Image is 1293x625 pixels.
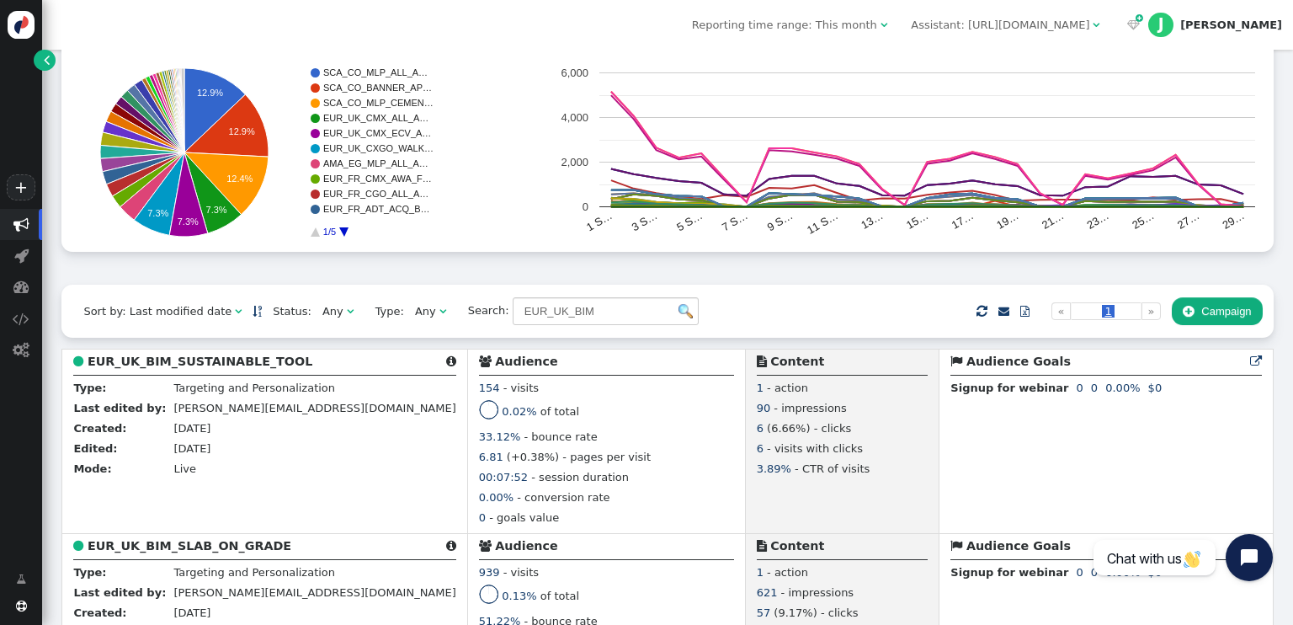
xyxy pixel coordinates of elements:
[582,200,588,213] text: 0
[72,68,543,237] div: A chart.
[479,382,500,394] span: 154
[503,382,539,394] span: - visits
[774,606,817,619] span: (9.17%)
[757,402,771,414] span: 90
[904,209,930,232] text: 15…
[757,355,767,367] span: 
[88,355,312,368] b: EUR_UK_BIM_SUSTAINABLE_TOOL
[1127,19,1140,30] span: 
[323,227,336,237] text: 1/5
[439,306,446,317] span: 
[5,565,37,594] a: 
[479,355,492,367] span: 
[148,208,169,218] text: 7.3%
[950,566,1068,579] b: Signup for webinar
[73,422,126,435] b: Created:
[446,355,456,367] span: 
[767,382,808,394] span: - action
[1136,12,1143,25] span: 
[197,88,223,98] text: 12.9%
[173,422,210,435] span: [DATE]
[323,67,428,77] text: SCA_CO_MLP_ALL_A…
[1009,297,1040,326] a: 
[1124,17,1143,34] a:  
[881,19,887,30] span: 
[173,606,210,619] span: [DATE]
[173,566,335,579] span: Targeting and Personalization
[73,402,166,414] b: Last edited by:
[446,540,456,552] span: 
[323,128,431,138] text: EUR_UK_CMX_ECV_A…
[457,304,509,317] span: Search:
[1076,566,1083,579] span: 0
[1093,19,1099,30] span: 
[950,355,962,367] span: 
[1084,209,1110,232] text: 23…
[73,586,166,599] b: Last edited by:
[16,601,27,612] span: 
[253,305,262,318] a: 
[479,430,521,443] span: 33.12%
[88,539,291,553] b: EUR_UK_BIM_SLAB_ON_GRADE
[322,303,343,320] div: Any
[1148,382,1163,394] span: $0
[229,126,255,136] text: 12.9%
[540,590,579,602] span: of total
[998,306,1009,317] span: 
[549,68,1255,237] div: A chart.
[1141,302,1161,321] a: »
[13,311,29,327] span: 
[502,590,536,602] span: 0.13%
[173,402,455,414] span: [PERSON_NAME][EMAIL_ADDRESS][DOMAIN_NAME]
[561,111,588,124] text: 4,000
[1102,305,1114,318] span: 1
[814,422,852,435] span: - clicks
[479,451,503,463] span: 6.81
[507,451,559,463] span: (+0.38%)
[173,382,335,394] span: Targeting and Personalization
[323,189,428,199] text: EUR_FR_CGO_ALL_A…
[173,462,196,475] span: Live
[513,297,699,326] input: Find in name/description/rules
[253,306,262,317] span: Sorted in descending order
[502,405,536,418] span: 0.02%
[13,216,29,232] span: 
[561,156,588,168] text: 2,000
[770,539,824,553] b: Content
[495,539,557,553] b: Audience
[781,586,854,599] span: - impressions
[73,382,106,394] b: Type:
[757,442,764,455] span: 6
[1020,306,1030,317] span: 
[73,442,117,455] b: Edited:
[1130,209,1156,232] text: 25…
[998,305,1009,318] a: 
[767,442,863,455] span: - visits with clicks
[561,67,588,79] text: 6,000
[1091,566,1098,579] span: 0
[540,405,579,418] span: of total
[7,174,35,200] a: +
[489,511,559,524] span: - goals value
[1148,13,1173,38] div: J
[73,355,83,367] span: 
[73,540,83,552] span: 
[16,571,26,588] span: 
[73,606,126,619] b: Created:
[562,451,651,463] span: - pages per visit
[13,342,29,358] span: 
[503,566,539,579] span: - visits
[531,471,629,483] span: - session duration
[950,382,1068,394] b: Signup for webinar
[757,422,764,435] span: 6
[757,586,778,599] span: 621
[949,209,975,232] text: 17…
[757,382,764,394] span: 1
[364,303,404,320] span: Type:
[1172,297,1263,326] button: Campaign
[73,566,106,579] b: Type:
[1105,382,1140,394] span: 0.00%
[757,462,791,475] span: 3.89%
[262,303,311,320] span: Status:
[206,204,227,214] text: 7.3%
